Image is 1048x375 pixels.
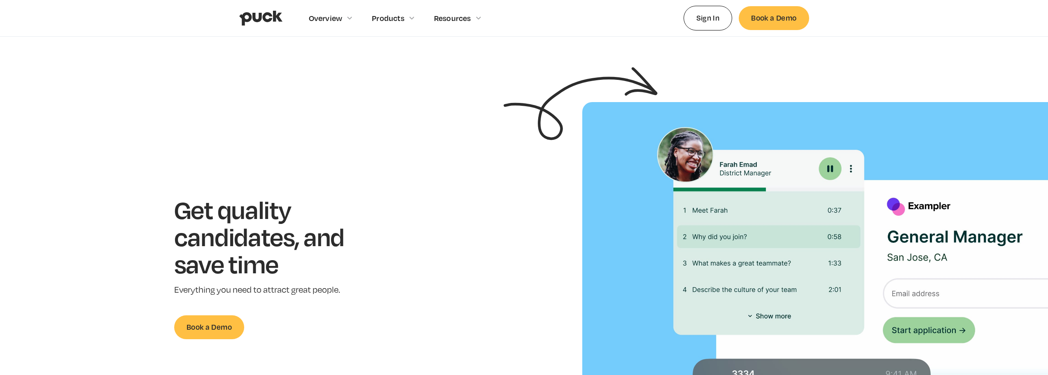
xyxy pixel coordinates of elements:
[434,14,471,23] div: Resources
[309,14,343,23] div: Overview
[684,6,733,30] a: Sign In
[174,196,370,277] h1: Get quality candidates, and save time
[739,6,809,30] a: Book a Demo
[174,284,370,296] p: Everything you need to attract great people.
[372,14,404,23] div: Products
[174,315,244,339] a: Book a Demo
